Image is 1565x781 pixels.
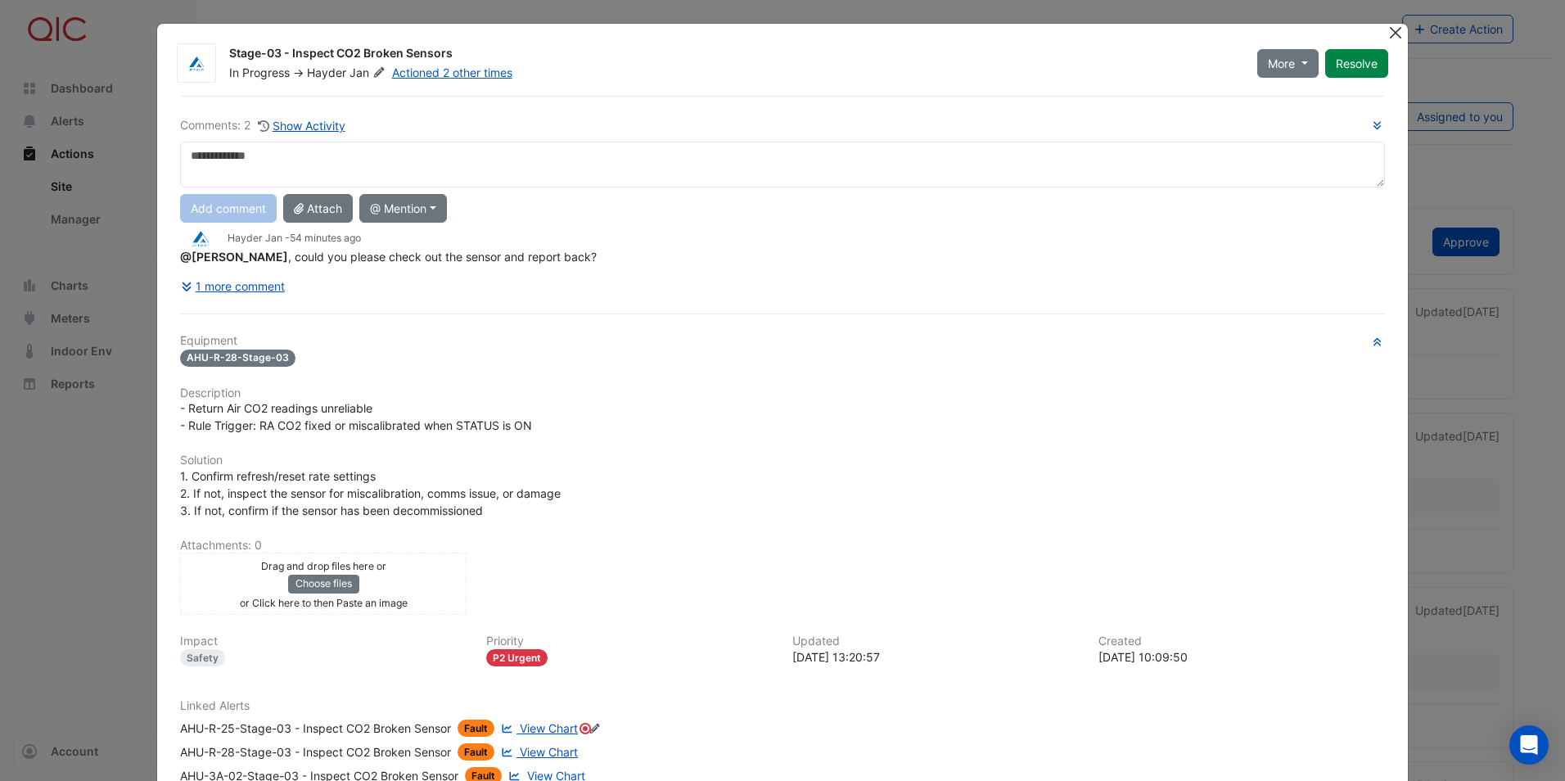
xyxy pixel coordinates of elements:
[520,721,578,735] span: View Chart
[458,743,494,761] span: Fault
[228,231,361,246] small: Hayder Jan -
[589,723,601,735] fa-icon: Edit Linked Alerts
[498,743,578,761] a: View Chart
[498,720,578,737] a: View Chart
[257,116,346,135] button: Show Activity
[180,272,286,300] button: 1 more comment
[1387,24,1405,41] button: Close
[178,56,215,72] img: Airmaster Australia
[392,65,512,79] a: Actioned 2 other times
[180,250,597,264] span: , could you please check out the sensor and report back?
[350,65,388,81] span: Jan
[283,194,353,223] button: Attach
[1325,49,1388,78] button: Resolve
[180,634,467,648] h6: Impact
[261,560,386,572] small: Drag and drop files here or
[180,469,561,517] span: 1. Confirm refresh/reset rate settings 2. If not, inspect the sensor for miscalibration, comms is...
[180,250,288,264] span: agauci@airmaster.com.au [Airmaster Australia]
[1257,49,1319,78] button: More
[180,230,221,248] img: Airmaster Australia
[359,194,447,223] button: @ Mention
[578,721,593,736] div: Tooltip anchor
[180,401,532,432] span: - Return Air CO2 readings unreliable - Rule Trigger: RA CO2 fixed or miscalibrated when STATUS is ON
[180,699,1385,713] h6: Linked Alerts
[1098,634,1385,648] h6: Created
[290,232,361,244] span: 2025-08-21 13:20:57
[229,45,1238,65] div: Stage-03 - Inspect CO2 Broken Sensors
[180,649,225,666] div: Safety
[1268,55,1295,72] span: More
[288,575,359,593] button: Choose files
[180,720,451,737] div: AHU-R-25-Stage-03 - Inspect CO2 Broken Sensor
[293,65,304,79] span: ->
[307,65,346,79] span: Hayder
[240,597,408,609] small: or Click here to then Paste an image
[180,454,1385,467] h6: Solution
[180,386,1385,400] h6: Description
[180,116,346,135] div: Comments: 2
[486,634,773,648] h6: Priority
[180,743,451,761] div: AHU-R-28-Stage-03 - Inspect CO2 Broken Sensor
[792,634,1079,648] h6: Updated
[180,539,1385,553] h6: Attachments: 0
[229,65,290,79] span: In Progress
[486,649,548,666] div: P2 Urgent
[1098,648,1385,666] div: [DATE] 10:09:50
[792,648,1079,666] div: [DATE] 13:20:57
[458,720,494,737] span: Fault
[520,745,578,759] span: View Chart
[180,334,1385,348] h6: Equipment
[180,350,295,367] span: AHU-R-28-Stage-03
[1509,725,1549,765] div: Open Intercom Messenger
